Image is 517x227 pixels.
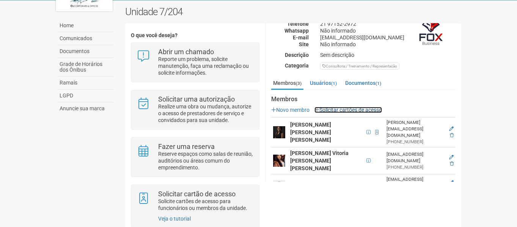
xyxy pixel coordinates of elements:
[293,34,309,41] strong: E-mail
[387,176,444,189] div: [EMAIL_ADDRESS][DOMAIN_NAME]
[58,89,114,102] a: LGPD
[314,34,461,41] div: [EMAIL_ADDRESS][DOMAIN_NAME]
[271,96,456,103] strong: Membros
[387,164,444,171] div: [PHONE_NUMBER]
[284,28,309,34] strong: Whatsapp
[158,56,253,76] p: Reporte um problema, solicite manutenção, faça uma reclamação ou solicite informações.
[314,52,461,58] div: Sem descrição
[131,33,259,38] h4: O que você deseja?
[273,126,285,138] img: user.png
[158,103,253,124] p: Realize uma obra ou mudança, autorize o acesso de prestadores de serviço e convidados para sua un...
[58,102,114,115] a: Anuncie sua marca
[158,48,214,56] strong: Abrir um chamado
[296,81,302,86] small: (3)
[290,122,331,143] strong: [PERSON_NAME] [PERSON_NAME] [PERSON_NAME]
[158,190,236,198] strong: Solicitar cartão de acesso
[376,81,381,86] small: (1)
[58,19,114,32] a: Home
[331,81,337,86] small: (1)
[271,107,310,113] a: Novo membro
[314,107,382,113] a: Solicitar cartões de acesso
[285,52,309,58] strong: Descrição
[308,77,339,89] a: Usuários(1)
[137,49,253,76] a: Abrir um chamado Reporte um problema, solicite manutenção, faça uma reclamação ou solicite inform...
[449,155,454,160] a: Editar membro
[449,180,454,185] a: Editar membro
[58,58,114,77] a: Grade de Horários dos Ônibus
[158,95,235,103] strong: Solicitar uma autorização
[387,119,444,139] div: [PERSON_NAME][EMAIL_ADDRESS][DOMAIN_NAME]
[314,27,461,34] div: Não informado
[273,155,285,167] img: user.png
[58,32,114,45] a: Comunicados
[158,216,191,222] a: Veja o tutorial
[343,77,383,89] a: Documentos(1)
[158,142,215,150] strong: Fazer uma reserva
[449,126,454,132] a: Editar membro
[137,143,253,171] a: Fazer uma reserva Reserve espaços como salas de reunião, auditórios ou áreas comum do empreendime...
[158,150,253,171] p: Reserve espaços como salas de reunião, auditórios ou áreas comum do empreendimento.
[285,63,309,69] strong: Categoria
[58,77,114,89] a: Ramais
[450,133,454,138] a: Excluir membro
[314,41,461,48] div: Não informado
[58,45,114,58] a: Documentos
[290,150,349,171] strong: [PERSON_NAME] Vitoria [PERSON_NAME] [PERSON_NAME]
[299,41,309,47] strong: Site
[137,96,253,124] a: Solicitar uma autorização Realize uma obra ou mudança, autorize o acesso de prestadores de serviç...
[271,77,303,90] a: Membros(3)
[125,6,462,17] h2: Unidade 7/204
[387,139,444,145] div: [PHONE_NUMBER]
[158,198,253,211] p: Solicite cartões de acesso para funcionários ou membros da unidade.
[387,151,444,164] div: [EMAIL_ADDRESS][DOMAIN_NAME]
[273,180,285,192] img: user.png
[450,161,454,166] a: Excluir membro
[314,20,461,27] div: 21 97152-2972
[137,191,253,211] a: Solicitar cartão de acesso Solicite cartões de acesso para funcionários ou membros da unidade.
[287,21,309,27] strong: Telefone
[320,63,399,70] div: Consultoria / Treinamento / Representacão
